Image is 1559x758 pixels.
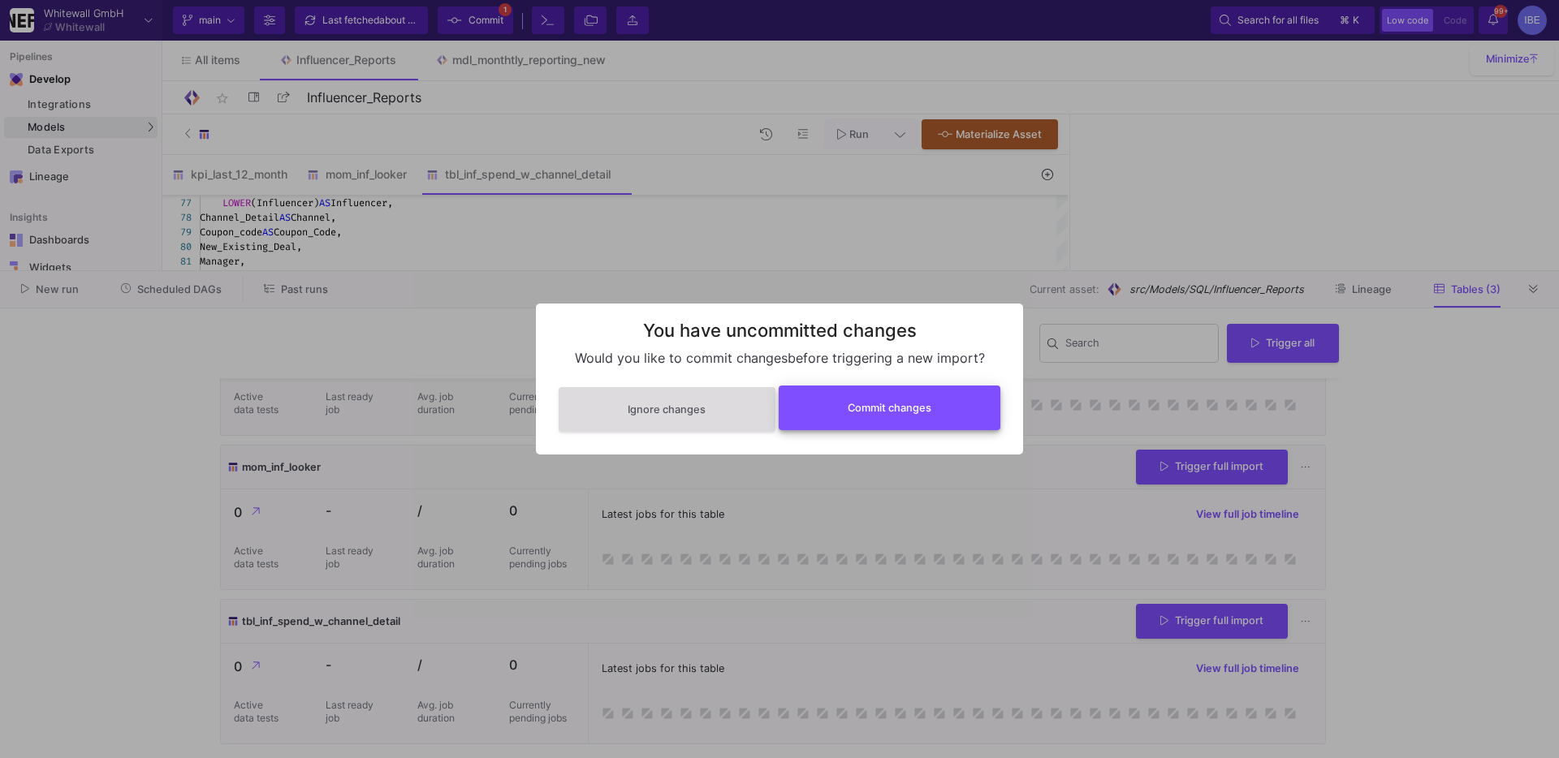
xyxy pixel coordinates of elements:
span: Ignore changes [628,403,706,416]
span: Commit changes [848,402,931,414]
button: Ignore changes [559,387,775,432]
button: Commit changes [779,385,1001,430]
h2: You have uncommitted changes [552,320,1007,348]
span: Would you like to commit changes before triggering a new import? [575,350,985,366]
